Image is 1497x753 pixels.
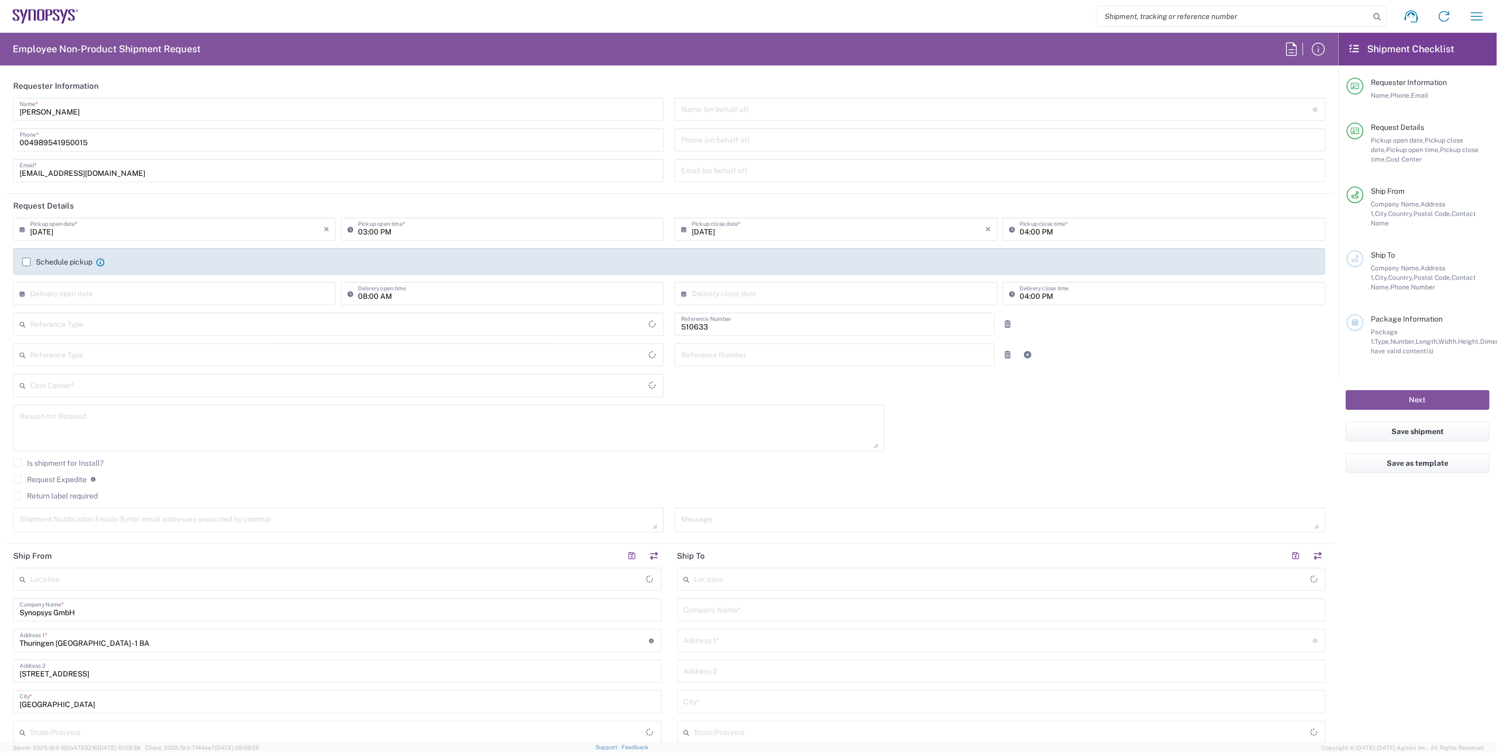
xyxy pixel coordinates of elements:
[1438,337,1458,345] span: Width,
[98,745,140,751] span: [DATE] 10:05:38
[1348,43,1455,55] h2: Shipment Checklist
[1371,251,1395,259] span: Ship To
[1374,337,1390,345] span: Type,
[1346,390,1490,410] button: Next
[1416,337,1438,345] span: Length,
[324,221,329,238] i: ×
[1371,91,1390,99] span: Name,
[13,745,140,751] span: Server: 2025.19.0-192a4753216
[1346,422,1490,441] button: Save shipment
[622,744,649,750] a: Feedback
[13,551,52,561] h2: Ship From
[13,43,201,55] h2: Employee Non-Product Shipment Request
[13,475,87,484] label: Request Expedite
[985,221,991,238] i: ×
[22,258,92,266] label: Schedule pickup
[1390,283,1435,291] span: Phone Number
[1371,328,1398,345] span: Package 1:
[1386,146,1440,154] span: Pickup open time,
[13,81,99,91] h2: Requester Information
[1375,274,1388,281] span: City,
[1371,315,1443,323] span: Package Information
[1414,274,1452,281] span: Postal Code,
[1375,210,1388,218] span: City,
[215,745,259,751] span: [DATE] 09:58:55
[1020,347,1035,362] a: Add Reference
[1388,274,1414,281] span: Country,
[13,492,98,500] label: Return label required
[1346,454,1490,473] button: Save as template
[1371,136,1425,144] span: Pickup open date,
[1411,91,1428,99] span: Email
[1097,6,1370,26] input: Shipment, tracking or reference number
[1371,123,1424,131] span: Request Details
[1322,743,1484,752] span: Copyright © [DATE]-[DATE] Agistix Inc., All Rights Reserved
[1388,210,1414,218] span: Country,
[1000,317,1015,332] a: Remove Reference
[1000,347,1015,362] a: Remove Reference
[1371,78,1447,87] span: Requester Information
[1386,155,1422,163] span: Cost Center
[13,201,74,211] h2: Request Details
[1390,337,1416,345] span: Number,
[1390,91,1411,99] span: Phone,
[13,459,103,467] label: Is shipment for Install?
[1371,187,1405,195] span: Ship From
[1414,210,1452,218] span: Postal Code,
[1458,337,1480,345] span: Height,
[677,551,705,561] h2: Ship To
[596,744,622,750] a: Support
[1371,200,1420,208] span: Company Name,
[145,745,259,751] span: Client: 2025.19.0-7f44ea7
[1371,264,1420,272] span: Company Name,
